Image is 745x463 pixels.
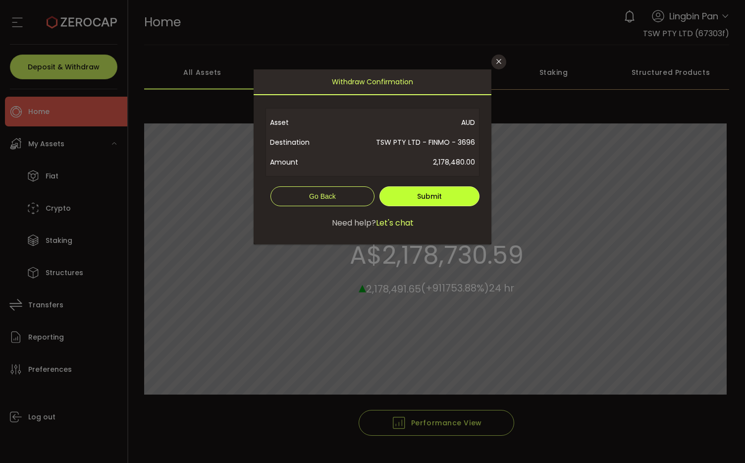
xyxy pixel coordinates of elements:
span: Submit [417,191,442,201]
button: Go Back [270,186,374,206]
span: Asset [270,113,333,132]
div: dialog [254,69,491,244]
span: Withdraw Confirmation [332,69,413,94]
span: Destination [270,132,333,152]
span: 2,178,480.00 [333,152,475,172]
span: Amount [270,152,333,172]
iframe: Chat Widget [627,356,745,463]
span: AUD [333,113,475,132]
span: TSW PTY LTD - FINMO - 3696 [333,132,475,152]
button: Submit [379,186,479,206]
span: Need help? [332,217,376,229]
span: Go Back [309,192,336,200]
span: Let's chat [376,217,414,229]
button: Close [491,55,506,69]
